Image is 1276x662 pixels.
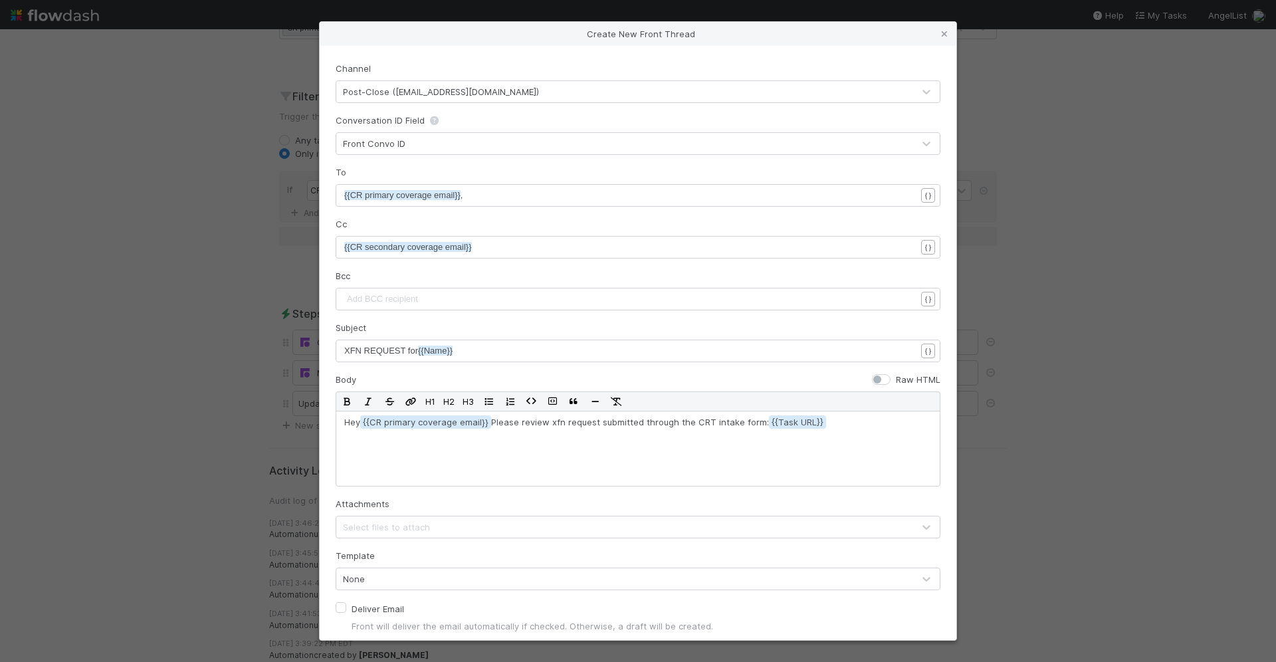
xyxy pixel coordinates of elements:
button: Blockquote [563,392,584,411]
label: To [336,165,346,179]
button: Bold [336,392,358,411]
label: Cc [336,217,347,231]
span: {{CR primary coverage email [360,415,491,429]
div: None [343,572,365,586]
button: Horizontal Rule [584,392,605,411]
button: Italic [358,392,379,411]
button: Ordered List [499,392,520,411]
span: {{Task URL [769,415,826,429]
button: H3 [459,392,478,411]
button: Edit Link [400,392,421,411]
span: {{CR primary coverage email}} [344,190,461,200]
button: Bullet List [478,392,499,411]
div: Create New Front Thread [320,22,956,46]
button: Code Block [542,392,563,411]
label: Bcc [336,269,350,282]
span: XFN REQUEST for [344,346,453,356]
span: {{CR secondary coverage email}} [344,242,472,252]
p: Hey Please review xfn request submitted through the CRT intake form: [344,415,932,453]
button: Code [520,392,542,411]
label: Raw HTML [896,373,940,386]
button: { } [921,344,935,358]
button: { } [921,292,935,306]
label: Body [336,373,356,386]
label: Channel [336,62,371,75]
button: H1 [421,392,439,411]
label: Subject [336,321,366,334]
button: { } [921,240,935,255]
span: {{Name}} [418,346,453,356]
div: Select files to attach [343,520,430,534]
div: Front Convo ID [343,137,405,150]
button: Remove Format [605,392,627,411]
button: H2 [439,392,459,411]
div: Front will deliver the email automatically if checked. Otherwise, a draft will be created. [352,619,940,633]
button: Strikethrough [379,392,400,411]
label: Attachments [336,497,389,510]
button: { } [921,188,935,203]
span: , [344,190,463,200]
div: Post-Close ([EMAIL_ADDRESS][DOMAIN_NAME]) [343,85,539,98]
label: Deliver Email [352,601,404,617]
span: Conversation ID Field [336,115,425,126]
label: Template [336,549,375,562]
